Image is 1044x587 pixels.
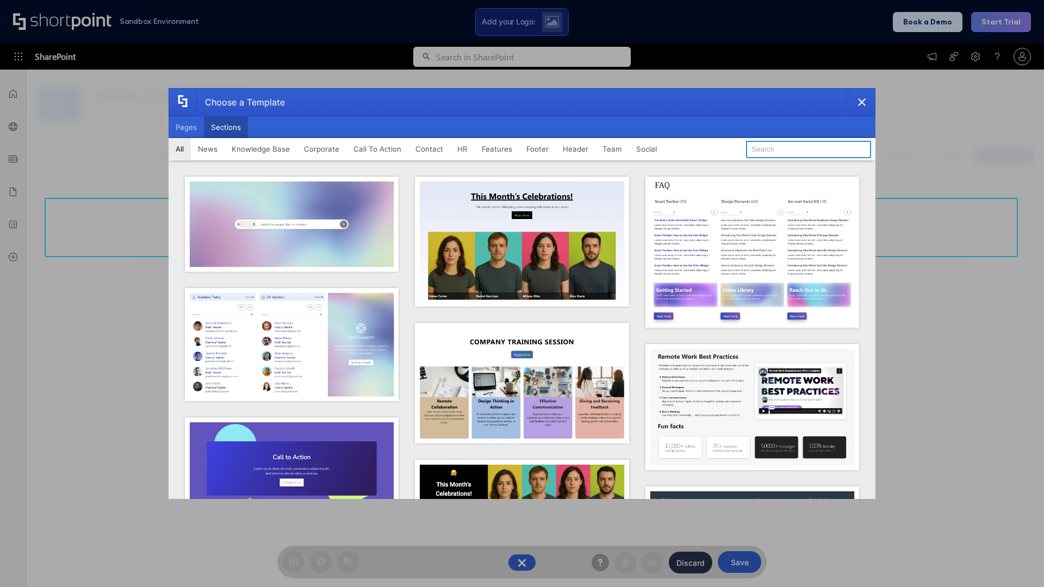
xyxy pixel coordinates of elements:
[297,138,346,160] button: Corporate
[990,535,1044,587] iframe: Chat Widget
[475,138,519,160] button: Features
[595,138,629,160] button: Team
[450,138,475,160] button: HR
[629,138,664,160] button: Social
[556,138,595,160] button: Header
[169,138,191,160] button: All
[204,116,248,138] button: Sections
[191,138,225,160] button: News
[225,138,297,160] button: Knowledge Base
[169,88,875,499] div: template selector
[196,89,285,116] div: Choose a Template
[169,116,204,138] button: Pages
[519,138,556,160] button: Footer
[346,138,408,160] button: Call To Action
[746,141,871,158] input: Search
[408,138,450,160] button: Contact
